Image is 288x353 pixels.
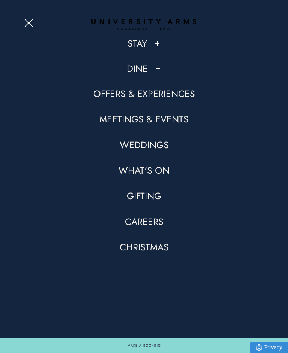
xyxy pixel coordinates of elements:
[127,344,161,347] span: Make a Booking
[250,342,288,353] a: Privacy
[99,113,189,125] a: Meetings & Events
[120,241,169,253] a: Christmas
[127,37,147,50] a: Stay
[154,65,162,72] button: Show/Hide Child Menu
[125,216,163,228] a: Careers
[127,190,161,202] a: Gifting
[118,164,169,177] a: What's On
[256,344,262,351] img: Privacy
[127,63,148,75] a: Dine
[93,88,195,100] a: Offers & Experiences
[24,19,35,25] button: Open Menu
[91,19,196,30] a: Home
[153,40,161,47] button: Show/Hide Child Menu
[120,139,169,151] a: Weddings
